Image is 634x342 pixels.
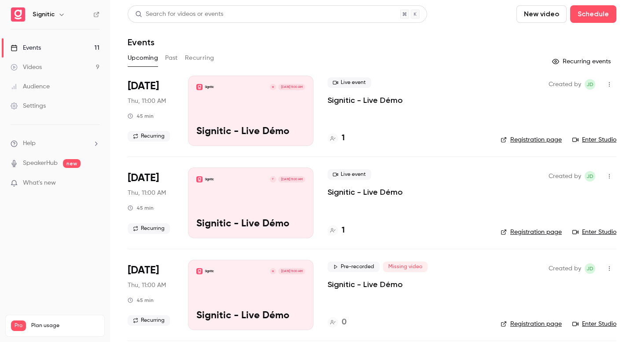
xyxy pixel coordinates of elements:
[196,84,203,90] img: Signitic - Live Démo
[342,132,345,144] h4: 1
[11,44,41,52] div: Events
[328,132,345,144] a: 1
[278,84,305,90] span: [DATE] 11:00 AM
[11,320,26,331] span: Pro
[328,225,345,236] a: 1
[205,269,214,273] p: Signitic
[11,82,50,91] div: Audience
[328,169,371,180] span: Live event
[165,51,178,65] button: Past
[585,79,595,90] span: Joris Dulac
[342,317,346,328] h4: 0
[128,113,154,120] div: 45 min
[269,176,276,183] div: Y
[383,262,428,272] span: Missing video
[196,126,305,138] p: Signitic - Live Démo
[128,76,174,146] div: Oct 2 Thu, 11:00 AM (Europe/Paris)
[549,263,581,274] span: Created by
[196,268,203,274] img: Signitic - Live Démo
[128,37,155,47] h1: Events
[269,268,276,275] div: M
[516,5,567,23] button: New video
[585,263,595,274] span: Joris Dulac
[128,79,159,93] span: [DATE]
[586,79,593,90] span: JD
[128,97,166,106] span: Thu, 11:00 AM
[196,310,305,322] p: Signitic - Live Démo
[570,5,616,23] button: Schedule
[328,317,346,328] a: 0
[128,260,174,330] div: Oct 16 Thu, 11:00 AM (Europe/Paris)
[135,10,223,19] div: Search for videos or events
[328,262,380,272] span: Pre-recorded
[11,102,46,110] div: Settings
[23,159,58,168] a: SpeakerHub
[128,167,174,238] div: Oct 9 Thu, 11:00 AM (Europe/Paris)
[549,171,581,182] span: Created by
[196,218,305,230] p: Signitic - Live Démo
[33,10,55,19] h6: Signitic
[128,281,166,290] span: Thu, 11:00 AM
[342,225,345,236] h4: 1
[188,167,313,238] a: Signitic - Live DémoSigniticY[DATE] 11:00 AMSignitic - Live Démo
[23,178,56,188] span: What's new
[31,322,99,329] span: Plan usage
[128,189,166,197] span: Thu, 11:00 AM
[278,176,305,182] span: [DATE] 11:00 AM
[128,223,170,234] span: Recurring
[328,77,371,88] span: Live event
[501,135,562,144] a: Registration page
[185,51,214,65] button: Recurring
[188,260,313,330] a: Signitic - Live DémoSigniticM[DATE] 11:00 AMSignitic - Live Démo
[196,176,203,182] img: Signitic - Live Démo
[128,263,159,277] span: [DATE]
[328,187,403,197] a: Signitic - Live Démo
[11,63,42,72] div: Videos
[128,131,170,142] span: Recurring
[128,171,159,185] span: [DATE]
[205,85,214,89] p: Signitic
[572,228,616,236] a: Enter Studio
[278,268,305,274] span: [DATE] 11:00 AM
[549,79,581,90] span: Created by
[501,320,562,328] a: Registration page
[548,55,616,69] button: Recurring events
[23,139,36,148] span: Help
[586,263,593,274] span: JD
[501,228,562,236] a: Registration page
[63,159,81,168] span: new
[128,315,170,326] span: Recurring
[11,139,100,148] li: help-dropdown-opener
[188,76,313,146] a: Signitic - Live DémoSigniticM[DATE] 11:00 AMSignitic - Live Démo
[328,279,403,290] a: Signitic - Live Démo
[128,204,154,211] div: 45 min
[328,95,403,106] a: Signitic - Live Démo
[585,171,595,182] span: Joris Dulac
[128,51,158,65] button: Upcoming
[128,297,154,304] div: 45 min
[586,171,593,182] span: JD
[205,177,214,182] p: Signitic
[572,320,616,328] a: Enter Studio
[11,7,25,22] img: Signitic
[572,135,616,144] a: Enter Studio
[269,84,276,91] div: M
